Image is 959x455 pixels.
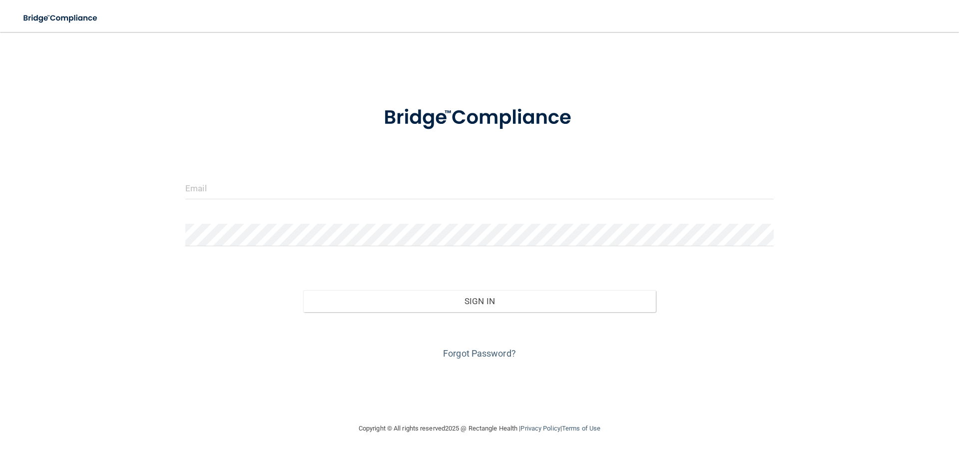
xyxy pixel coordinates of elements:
[443,348,516,359] a: Forgot Password?
[363,92,596,144] img: bridge_compliance_login_screen.278c3ca4.svg
[15,8,107,28] img: bridge_compliance_login_screen.278c3ca4.svg
[562,425,600,432] a: Terms of Use
[185,177,774,199] input: Email
[520,425,560,432] a: Privacy Policy
[303,290,656,312] button: Sign In
[297,413,662,445] div: Copyright © All rights reserved 2025 @ Rectangle Health | |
